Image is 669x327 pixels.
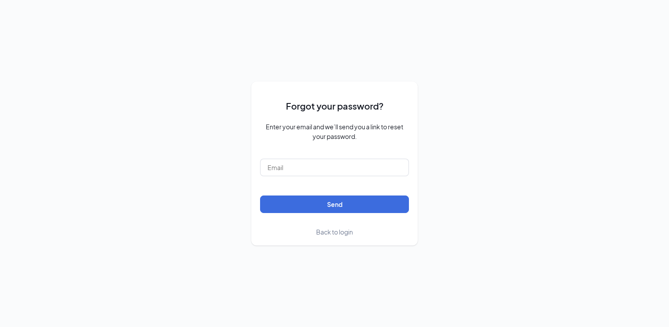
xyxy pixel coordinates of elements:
span: Back to login [316,228,353,236]
button: Send [260,195,409,213]
input: Email [260,159,409,176]
span: Enter your email and we’ll send you a link to reset your password. [260,122,409,141]
span: Forgot your password? [286,99,384,113]
a: Back to login [316,227,353,237]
